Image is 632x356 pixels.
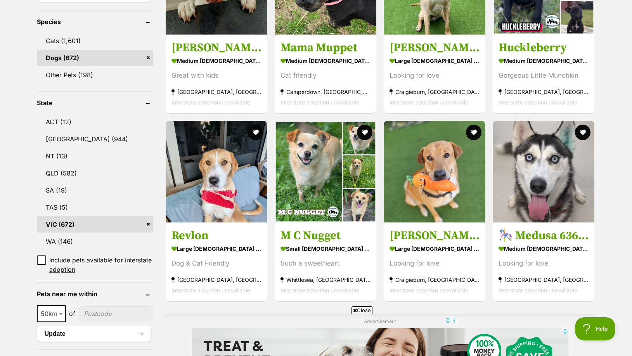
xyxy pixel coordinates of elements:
[275,121,376,222] img: M C Nugget - Pomeranian Dog
[171,287,250,293] span: Interstate adoption unavailable
[37,326,151,342] button: Update
[37,182,153,198] a: SA (19)
[575,125,591,140] button: favourite
[281,228,371,243] h3: M C Nugget
[78,306,153,321] input: postcode
[37,50,153,66] a: Dogs (672)
[499,228,589,243] h3: 🎠 Medusa 6366 🎠
[171,87,261,97] strong: [GEOGRAPHIC_DATA], [GEOGRAPHIC_DATA]
[281,99,359,106] span: Interstate adoption unavailable
[281,243,371,254] strong: small [DEMOGRAPHIC_DATA] Dog
[281,70,371,81] div: Cat friendly
[493,35,594,113] a: Huckleberry medium [DEMOGRAPHIC_DATA] Dog Gorgeous Little Munchkin [GEOGRAPHIC_DATA], [GEOGRAPHIC...
[171,99,250,106] span: Interstate adoption unavailable
[390,99,468,106] span: Interstate adoption unavailable
[37,216,153,233] a: VIC (672)
[384,35,485,113] a: [PERSON_NAME] large [DEMOGRAPHIC_DATA] Dog Looking for love Craigieburn, [GEOGRAPHIC_DATA] Inters...
[37,18,153,25] header: Species
[37,99,153,106] header: State
[499,274,589,285] strong: [GEOGRAPHIC_DATA], [GEOGRAPHIC_DATA]
[38,308,65,319] span: 50km
[166,35,267,113] a: [PERSON_NAME] medium [DEMOGRAPHIC_DATA] Dog Great with kids [GEOGRAPHIC_DATA], [GEOGRAPHIC_DATA] ...
[37,114,153,130] a: ACT (12)
[37,290,153,297] header: Pets near me within
[390,55,480,66] strong: large [DEMOGRAPHIC_DATA] Dog
[281,274,371,285] strong: Whittlesea, [GEOGRAPHIC_DATA]
[281,287,359,293] span: Interstate adoption unavailable
[171,70,261,81] div: Great with kids
[384,222,485,301] a: [PERSON_NAME] large [DEMOGRAPHIC_DATA] Dog Looking for love Craigieburn, [GEOGRAPHIC_DATA] Inters...
[357,125,372,140] button: favourite
[166,222,267,301] a: Revlon large [DEMOGRAPHIC_DATA] Dog Dog & Cat Friendly [GEOGRAPHIC_DATA], [GEOGRAPHIC_DATA] Inter...
[499,287,577,293] span: Interstate adoption unavailable
[281,55,371,66] strong: medium [DEMOGRAPHIC_DATA] Dog
[390,87,480,97] strong: Craigieburn, [GEOGRAPHIC_DATA]
[390,274,480,285] strong: Craigieburn, [GEOGRAPHIC_DATA]
[37,67,153,83] a: Other Pets (198)
[248,125,263,140] button: favourite
[390,40,480,55] h3: [PERSON_NAME]
[69,309,75,318] span: of
[281,258,371,269] div: Such a sweetheart
[390,70,480,81] div: Looking for love
[37,233,153,250] a: WA (146)
[499,258,589,269] div: Looking for love
[175,317,457,352] iframe: Advertisement
[499,87,589,97] strong: [GEOGRAPHIC_DATA], [GEOGRAPHIC_DATA]
[171,40,261,55] h3: [PERSON_NAME]
[166,121,267,222] img: Revlon - Irish Wolfhound Dog
[171,228,261,243] h3: Revlon
[384,121,485,222] img: Ted - Mixed breed Dog
[275,35,376,113] a: Mama Muppet medium [DEMOGRAPHIC_DATA] Dog Cat friendly Camperdown, [GEOGRAPHIC_DATA] Interstate a...
[37,33,153,49] a: Cats (1,601)
[37,255,153,274] a: Include pets available for interstate adoption
[37,199,153,215] a: TAS (5)
[499,243,589,254] strong: medium [DEMOGRAPHIC_DATA] Dog
[466,125,481,140] button: favourite
[351,306,372,314] span: Close
[390,258,480,269] div: Looking for love
[499,40,589,55] h3: Huckleberry
[499,99,577,106] span: Interstate adoption unavailable
[171,258,261,269] div: Dog & Cat Friendly
[390,243,480,254] strong: large [DEMOGRAPHIC_DATA] Dog
[499,55,589,66] strong: medium [DEMOGRAPHIC_DATA] Dog
[171,274,261,285] strong: [GEOGRAPHIC_DATA], [GEOGRAPHIC_DATA]
[275,222,376,301] a: M C Nugget small [DEMOGRAPHIC_DATA] Dog Such a sweetheart Whittlesea, [GEOGRAPHIC_DATA] Interstat...
[37,165,153,181] a: QLD (582)
[49,255,153,274] span: Include pets available for interstate adoption
[390,228,480,243] h3: [PERSON_NAME]
[171,243,261,254] strong: large [DEMOGRAPHIC_DATA] Dog
[37,131,153,147] a: [GEOGRAPHIC_DATA] (944)
[390,287,468,293] span: Interstate adoption unavailable
[499,70,589,81] div: Gorgeous Little Munchkin
[171,55,261,66] strong: medium [DEMOGRAPHIC_DATA] Dog
[493,121,594,222] img: 🎠 Medusa 6366 🎠 - Siberian Husky Dog
[281,87,371,97] strong: Camperdown, [GEOGRAPHIC_DATA]
[37,148,153,164] a: NT (13)
[493,222,594,301] a: 🎠 Medusa 6366 🎠 medium [DEMOGRAPHIC_DATA] Dog Looking for love [GEOGRAPHIC_DATA], [GEOGRAPHIC_DAT...
[37,305,66,322] span: 50km
[575,317,616,340] iframe: Help Scout Beacon - Open
[281,40,371,55] h3: Mama Muppet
